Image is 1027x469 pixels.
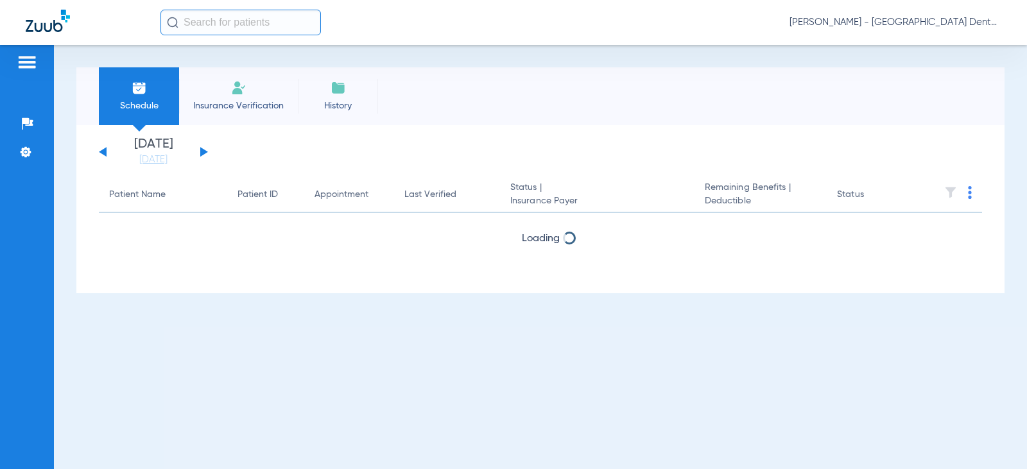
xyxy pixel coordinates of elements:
img: Zuub Logo [26,10,70,32]
div: Patient Name [109,188,166,201]
div: Last Verified [404,188,490,201]
img: Manual Insurance Verification [231,80,246,96]
img: hamburger-icon [17,55,37,70]
div: Appointment [315,188,368,201]
img: Schedule [132,80,147,96]
span: [PERSON_NAME] - [GEOGRAPHIC_DATA] Dental Care [790,16,1001,29]
th: Remaining Benefits | [695,177,827,213]
img: History [331,80,346,96]
span: Deductible [705,194,816,208]
th: Status [827,177,913,213]
div: Appointment [315,188,384,201]
span: Insurance Verification [189,99,288,112]
th: Status | [500,177,695,213]
div: Last Verified [404,188,456,201]
div: Patient ID [237,188,278,201]
img: group-dot-blue.svg [968,186,972,199]
span: Schedule [108,99,169,112]
li: [DATE] [115,138,192,166]
span: Insurance Payer [510,194,684,208]
img: filter.svg [944,186,957,199]
div: Patient Name [109,188,217,201]
input: Search for patients [160,10,321,35]
span: Loading [522,234,560,244]
a: [DATE] [115,153,192,166]
img: Search Icon [167,17,178,28]
span: History [307,99,368,112]
div: Patient ID [237,188,294,201]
